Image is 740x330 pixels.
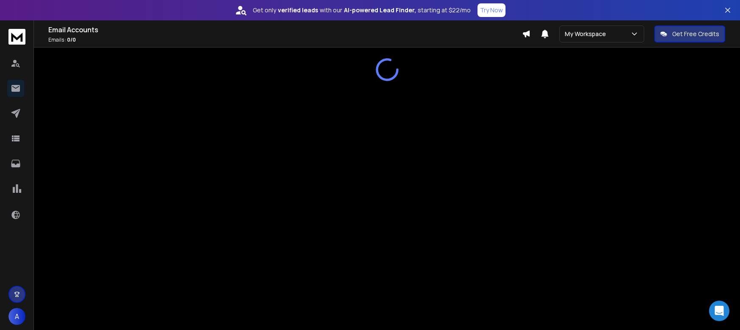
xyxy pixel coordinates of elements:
[8,29,25,45] img: logo
[8,308,25,325] button: A
[344,6,416,14] strong: AI-powered Lead Finder,
[480,6,503,14] p: Try Now
[67,36,76,43] span: 0 / 0
[48,37,522,43] p: Emails :
[253,6,471,14] p: Get only with our starting at $22/mo
[709,301,729,321] div: Open Intercom Messenger
[654,25,725,42] button: Get Free Credits
[478,3,505,17] button: Try Now
[672,30,719,38] p: Get Free Credits
[278,6,318,14] strong: verified leads
[565,30,609,38] p: My Workspace
[48,25,522,35] h1: Email Accounts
